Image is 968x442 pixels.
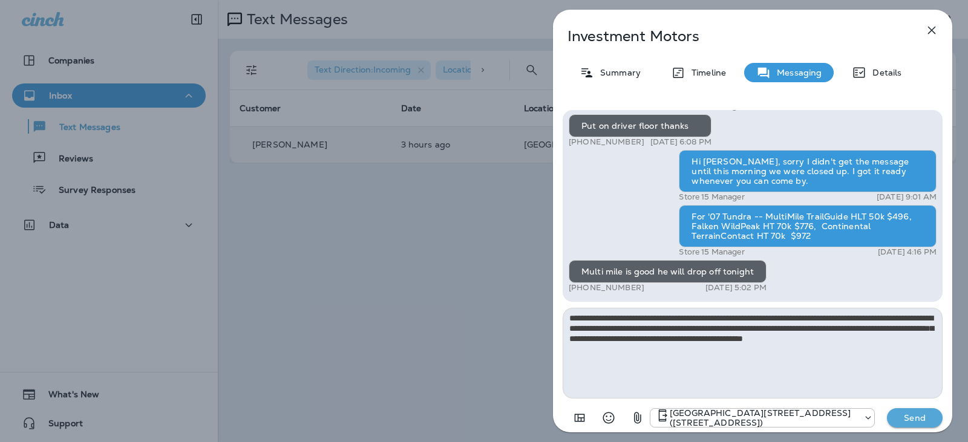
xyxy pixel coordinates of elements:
[567,406,592,430] button: Add in a premade template
[594,68,641,77] p: Summary
[679,247,744,257] p: Store 15 Manager
[650,137,711,147] p: [DATE] 6:08 PM
[679,150,937,192] div: Hi [PERSON_NAME], sorry I didn't get the message until this morning we were closed up. I got it r...
[597,406,621,430] button: Select an emoji
[866,68,901,77] p: Details
[650,408,874,427] div: +1 (402) 891-8464
[569,260,767,283] div: Multi mile is good he will drop off tonight
[877,192,937,202] p: [DATE] 9:01 AM
[887,408,943,427] button: Send
[569,114,711,137] div: Put on driver floor thanks
[771,68,822,77] p: Messaging
[569,137,644,147] p: [PHONE_NUMBER]
[889,412,940,423] p: Send
[679,205,937,247] div: For '07 Tundra -- MultiMile TrailGuide HLT 50k $496, Falken WildPeak HT 70k $776, Continental Ter...
[685,68,726,77] p: Timeline
[670,408,857,427] p: [GEOGRAPHIC_DATA][STREET_ADDRESS] ([STREET_ADDRESS])
[679,192,744,202] p: Store 15 Manager
[567,28,898,45] p: Investment Motors
[569,283,644,293] p: [PHONE_NUMBER]
[878,247,937,257] p: [DATE] 4:16 PM
[705,283,767,293] p: [DATE] 5:02 PM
